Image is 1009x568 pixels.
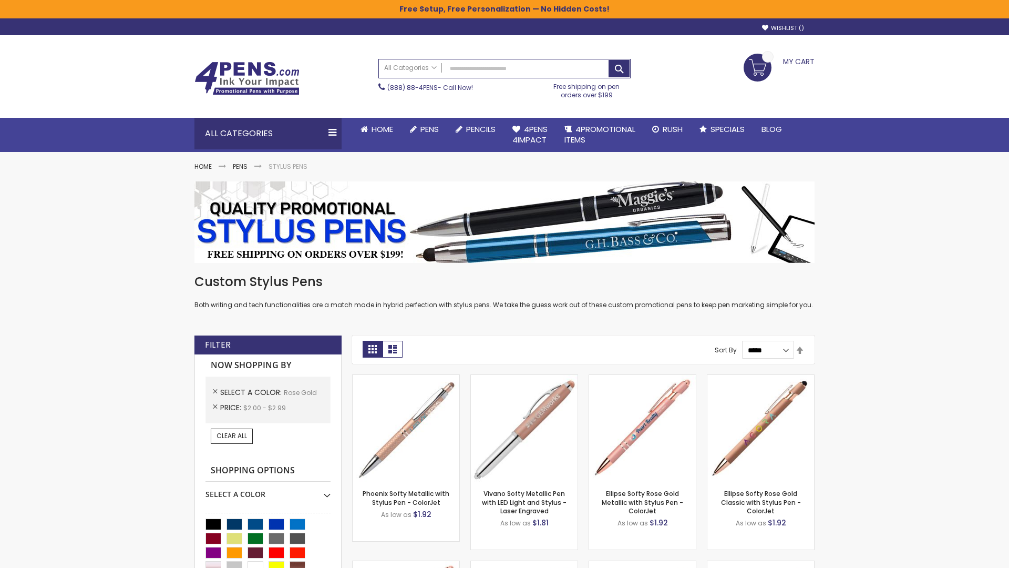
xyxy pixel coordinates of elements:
[284,388,317,397] span: Rose Gold
[194,162,212,171] a: Home
[243,403,286,412] span: $2.00 - $2.99
[602,489,683,515] a: Ellipse Softy Rose Gold Metallic with Stylus Pen - ColorJet
[707,375,814,482] img: Ellipse Softy Rose Gold Classic with Stylus Pen - ColorJet-Rose Gold
[512,124,548,145] span: 4Pens 4impact
[413,509,431,520] span: $1.92
[384,64,437,72] span: All Categories
[644,118,691,141] a: Rush
[211,429,253,443] a: Clear All
[564,124,635,145] span: 4PROMOTIONAL ITEMS
[707,374,814,383] a: Ellipse Softy Rose Gold Classic with Stylus Pen - ColorJet-Rose Gold
[269,162,307,171] strong: Stylus Pens
[471,375,578,482] img: Vivano Softy Metallic Pen with LED Light and Stylus - Laser Engraved-Rose Gold
[352,118,401,141] a: Home
[715,346,737,354] label: Sort By
[401,118,447,141] a: Pens
[194,273,815,310] div: Both writing and tech functionalities are a match made in hybrid perfection with stylus pens. We ...
[379,59,442,77] a: All Categories
[420,124,439,135] span: Pens
[471,374,578,383] a: Vivano Softy Metallic Pen with LED Light and Stylus - Laser Engraved-Rose Gold
[650,518,668,528] span: $1.92
[691,118,753,141] a: Specials
[589,375,696,482] img: Ellipse Softy Rose Gold Metallic with Stylus Pen - ColorJet-Rose Gold
[753,118,790,141] a: Blog
[761,124,782,135] span: Blog
[387,83,473,92] span: - Call Now!
[532,518,549,528] span: $1.81
[589,374,696,383] a: Ellipse Softy Rose Gold Metallic with Stylus Pen - ColorJet-Rose Gold
[205,354,331,377] strong: Now Shopping by
[217,431,247,440] span: Clear All
[233,162,248,171] a: Pens
[363,341,383,358] strong: Grid
[194,181,815,263] img: Stylus Pens
[500,519,531,528] span: As low as
[381,510,411,519] span: As low as
[220,402,243,413] span: Price
[194,118,342,149] div: All Categories
[205,339,231,351] strong: Filter
[762,24,804,32] a: Wishlist
[205,460,331,482] strong: Shopping Options
[220,387,284,398] span: Select A Color
[194,273,815,290] h1: Custom Stylus Pens
[711,124,745,135] span: Specials
[543,78,631,99] div: Free shipping on pen orders over $199
[504,118,556,152] a: 4Pens4impact
[736,519,766,528] span: As low as
[482,489,567,515] a: Vivano Softy Metallic Pen with LED Light and Stylus - Laser Engraved
[363,489,449,506] a: Phoenix Softy Metallic with Stylus Pen - ColorJet
[556,118,644,152] a: 4PROMOTIONALITEMS
[617,519,648,528] span: As low as
[768,518,786,528] span: $1.92
[663,124,683,135] span: Rush
[194,62,300,95] img: 4Pens Custom Pens and Promotional Products
[466,124,496,135] span: Pencils
[721,489,801,515] a: Ellipse Softy Rose Gold Classic with Stylus Pen - ColorJet
[387,83,438,92] a: (888) 88-4PENS
[353,375,459,482] img: Phoenix Softy Metallic with Stylus Pen - ColorJet-Rose gold
[205,482,331,500] div: Select A Color
[447,118,504,141] a: Pencils
[353,374,459,383] a: Phoenix Softy Metallic with Stylus Pen - ColorJet-Rose gold
[372,124,393,135] span: Home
